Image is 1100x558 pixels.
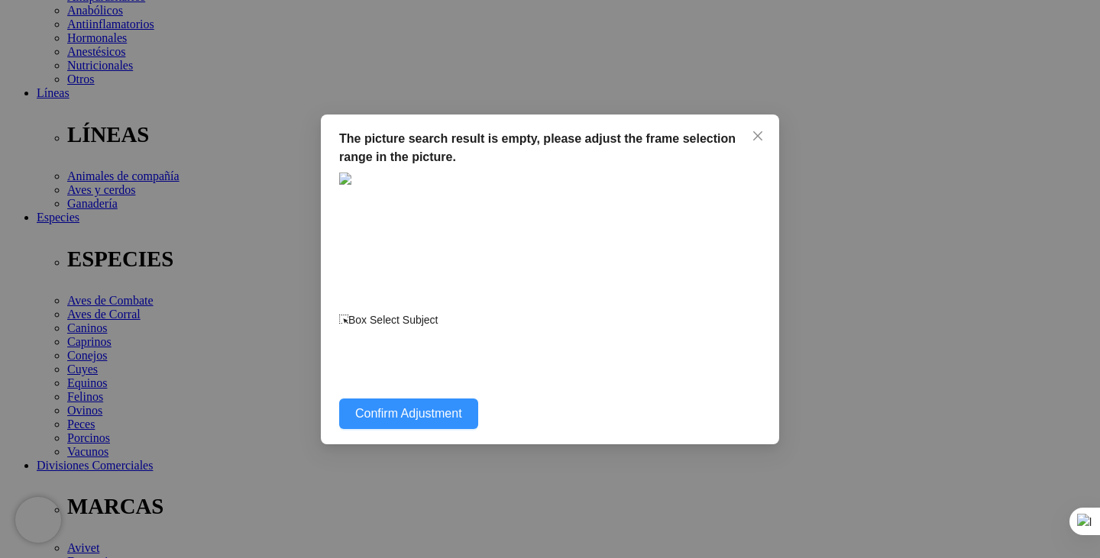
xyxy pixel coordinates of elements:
span: close [752,130,764,142]
button: Confirm Adjustment [339,398,478,429]
div: Box Select Subject [339,311,761,328]
img: aquacid-cu-os.jpg [339,173,351,185]
span: The picture search result is empty, please adjust the frame selection range in the picture. [339,132,736,163]
span: Close [746,130,770,142]
span: Confirm Adjustment [355,407,462,421]
button: Close [746,124,770,148]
